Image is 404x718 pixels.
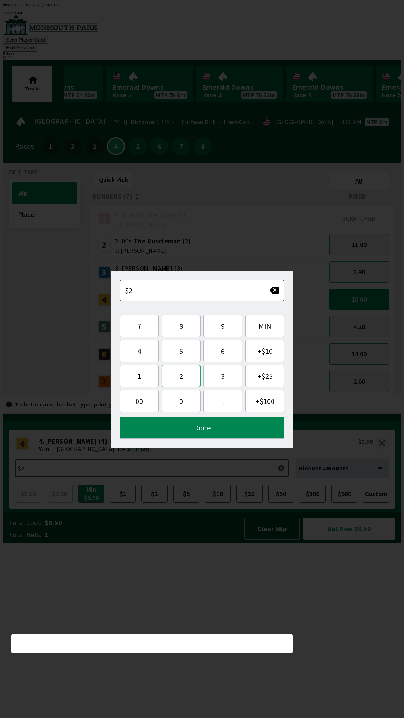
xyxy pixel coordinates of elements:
button: 1 [120,365,159,387]
span: 9 [210,321,236,331]
span: 3 [210,371,236,381]
button: 6 [203,340,242,362]
button: 3 [203,365,242,387]
span: 6 [210,346,236,356]
button: 7 [120,315,159,337]
span: . [210,396,236,406]
span: MIN [252,321,278,331]
button: 00 [120,390,159,412]
button: 0 [162,390,201,412]
span: + $10 [252,346,278,356]
span: 5 [168,346,194,356]
button: Done [120,417,284,439]
button: +$100 [245,390,284,412]
button: 8 [162,315,201,337]
span: $2 [125,286,133,295]
span: Done [126,423,278,432]
span: + $100 [252,396,278,406]
button: . [203,390,242,412]
button: 5 [162,340,201,362]
span: 4 [126,346,152,356]
button: MIN [245,315,284,337]
button: +$10 [245,340,284,362]
span: + $25 [252,371,278,381]
span: 00 [126,396,152,406]
button: 4 [120,340,159,362]
span: 1 [126,371,152,381]
button: 9 [203,315,242,337]
span: 7 [126,321,152,331]
span: 0 [168,396,194,406]
button: 2 [162,365,201,387]
span: 8 [168,321,194,331]
button: +$25 [245,365,284,387]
